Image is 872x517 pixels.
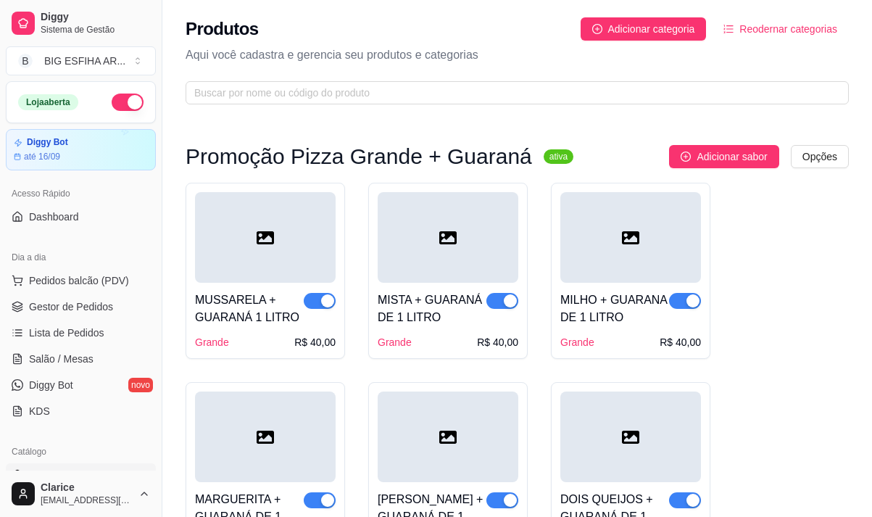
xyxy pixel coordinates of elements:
span: Sistema de Gestão [41,24,150,36]
div: R$ 40,00 [660,335,701,350]
span: Produtos [29,468,70,482]
span: Opções [802,149,837,165]
span: Dashboard [29,210,79,224]
span: Salão / Mesas [29,352,94,366]
div: R$ 40,00 [294,335,336,350]
span: Clarice [41,481,133,495]
span: Diggy [41,11,150,24]
a: Lista de Pedidos [6,321,156,344]
span: B [18,54,33,68]
a: Gestor de Pedidos [6,295,156,318]
div: R$ 40,00 [477,335,518,350]
a: Salão / Mesas [6,347,156,371]
button: Adicionar sabor [669,145,778,168]
div: Grande [560,335,594,350]
a: Dashboard [6,205,156,228]
span: Gestor de Pedidos [29,299,113,314]
a: Diggy Botnovo [6,373,156,397]
sup: ativa [544,149,573,164]
div: MILHO + GUARANA DE 1 LITRO [560,291,669,326]
div: MISTA + GUARANÁ DE 1 LITRO [378,291,486,326]
span: ordered-list [723,24,734,34]
button: Reodernar categorias [712,17,849,41]
span: Lista de Pedidos [29,326,104,340]
button: Adicionar categoria [581,17,707,41]
span: KDS [29,404,50,418]
h3: Promoção Pizza Grande + Guaraná [186,148,532,165]
h2: Produtos [186,17,259,41]
span: [EMAIL_ADDRESS][DOMAIN_NAME] [41,495,133,506]
p: Aqui você cadastra e gerencia seu produtos e categorias [186,46,849,64]
span: Adicionar sabor [697,149,767,165]
a: Produtos [6,463,156,487]
span: Adicionar categoria [608,21,695,37]
article: até 16/09 [24,151,60,162]
div: Dia a dia [6,246,156,269]
div: MUSSARELA + GUARANÁ 1 LITRO [195,291,304,326]
div: Grande [378,335,412,350]
button: Pedidos balcão (PDV) [6,269,156,292]
a: KDS [6,400,156,423]
div: Grande [195,335,229,350]
span: Diggy Bot [29,378,73,392]
article: Diggy Bot [27,137,68,148]
div: Catálogo [6,440,156,463]
span: Pedidos balcão (PDV) [29,273,129,288]
input: Buscar por nome ou código do produto [194,85,829,101]
span: plus-circle [681,152,691,162]
button: Select a team [6,46,156,75]
button: Alterar Status [112,94,144,111]
span: Reodernar categorias [739,21,837,37]
a: DiggySistema de Gestão [6,6,156,41]
div: Loja aberta [18,94,78,110]
div: BIG ESFIHA AR ... [44,54,125,68]
button: Clarice[EMAIL_ADDRESS][DOMAIN_NAME] [6,476,156,511]
div: Acesso Rápido [6,182,156,205]
button: Opções [791,145,849,168]
a: Diggy Botaté 16/09 [6,129,156,170]
span: plus-circle [592,24,602,34]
